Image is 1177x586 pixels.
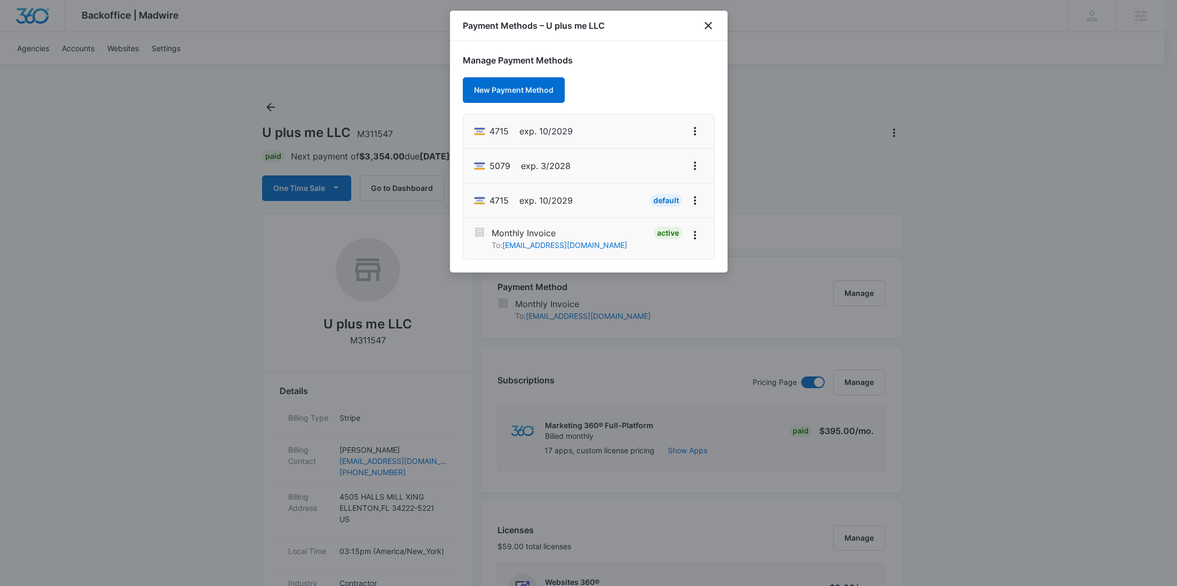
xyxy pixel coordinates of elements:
[686,157,704,174] button: View More
[654,227,682,239] div: Active
[489,194,509,207] span: Visa ending with
[492,239,627,251] p: To:
[686,192,704,209] button: View More
[489,125,509,138] span: Visa ending with
[463,77,565,103] button: New Payment Method
[519,194,573,207] span: exp. 10/2029
[502,240,627,250] a: [EMAIL_ADDRESS][DOMAIN_NAME]
[702,19,715,32] button: close
[521,159,571,172] span: exp. 3/2028
[686,123,704,140] button: View More
[686,227,704,244] button: View More
[650,194,682,207] div: Default
[519,125,573,138] span: exp. 10/2029
[489,159,510,172] span: Visa ending with
[492,227,627,239] p: Monthly Invoice
[463,19,605,32] h1: Payment Methods – U plus me LLC
[463,54,715,67] h1: Manage Payment Methods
